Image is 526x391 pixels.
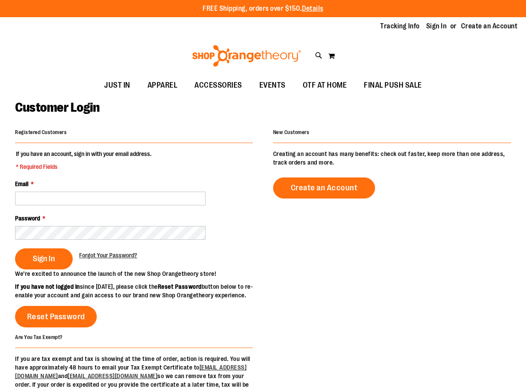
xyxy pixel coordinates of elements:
[15,248,73,269] button: Sign In
[27,312,85,321] span: Reset Password
[68,373,157,379] a: [EMAIL_ADDRESS][DOMAIN_NAME]
[15,150,152,171] legend: If you have an account, sign in with your email address.
[303,76,347,95] span: OTF AT HOME
[16,162,151,171] span: * Required Fields
[15,282,263,299] p: since [DATE], please click the button below to re-enable your account and gain access to our bran...
[251,76,294,95] a: EVENTS
[158,283,202,290] strong: Reset Password
[15,283,80,290] strong: If you have not logged in
[15,129,67,135] strong: Registered Customers
[364,76,422,95] span: FINAL PUSH SALE
[15,269,263,278] p: We’re excited to announce the launch of the new Shop Orangetheory store!
[294,76,356,95] a: OTF AT HOME
[273,129,310,135] strong: New Customers
[104,76,130,95] span: JUST IN
[15,100,99,115] span: Customer Login
[355,76,431,95] a: FINAL PUSH SALE
[148,76,178,95] span: APPAREL
[380,21,420,31] a: Tracking Info
[426,21,447,31] a: Sign In
[273,177,375,199] a: Create an Account
[15,306,97,327] a: Reset Password
[302,5,323,12] a: Details
[15,334,63,340] strong: Are You Tax Exempt?
[15,215,40,222] span: Password
[95,76,139,95] a: JUST IN
[273,150,511,167] p: Creating an account has many benefits: check out faster, keep more than one address, track orders...
[139,76,186,95] a: APPAREL
[79,252,137,259] span: Forgot Your Password?
[203,4,323,14] p: FREE Shipping, orders over $150.
[15,180,28,187] span: Email
[194,76,242,95] span: ACCESSORIES
[461,21,518,31] a: Create an Account
[191,45,302,67] img: Shop Orangetheory
[186,76,251,95] a: ACCESSORIES
[79,251,137,260] a: Forgot Your Password?
[33,254,55,263] span: Sign In
[259,76,286,95] span: EVENTS
[291,183,358,192] span: Create an Account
